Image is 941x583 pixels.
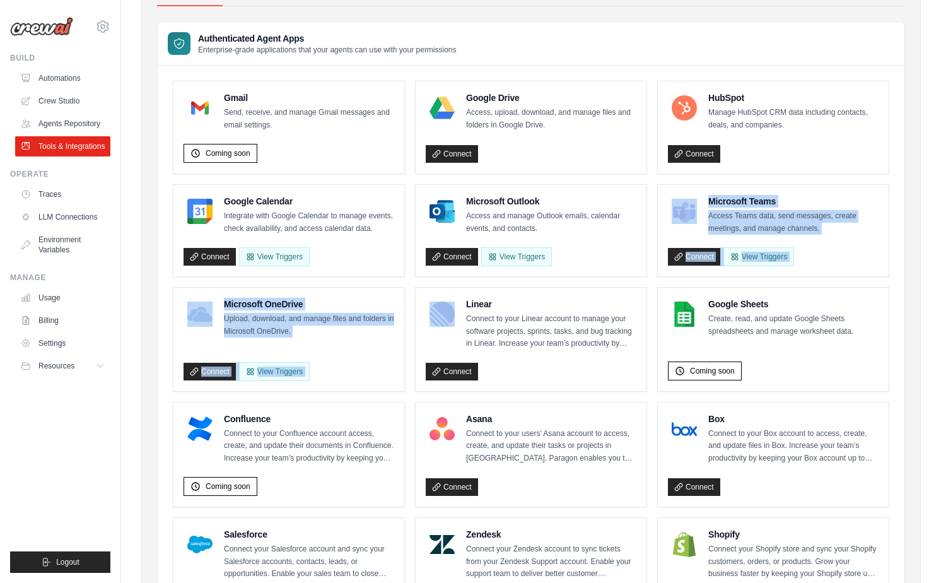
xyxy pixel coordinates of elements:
img: Google Drive Logo [430,95,455,121]
a: Connect [668,478,720,496]
h4: Zendesk [466,528,636,541]
h4: HubSpot [708,91,879,104]
p: Send, receive, and manage Gmail messages and email settings. [224,107,394,131]
p: Access, upload, download, and manage files and folders in Google Drive. [466,107,636,131]
img: HubSpot Logo [672,95,697,121]
a: Crew Studio [15,91,110,111]
a: Settings [15,333,110,353]
h4: Google Calendar [224,195,394,208]
img: Shopify Logo [672,532,697,557]
div: Build [10,53,110,63]
img: Google Calendar Logo [187,199,213,224]
h4: Box [708,413,879,425]
img: Linear Logo [430,302,455,327]
img: Microsoft Outlook Logo [430,199,455,224]
p: Access Teams data, send messages, create meetings, and manage channels. [708,210,879,235]
a: Agents Repository [15,114,110,134]
h4: Google Drive [466,91,636,104]
p: Connect to your users’ Asana account to access, create, and update their tasks or projects in [GE... [466,428,636,465]
a: Traces [15,184,110,204]
span: Coming soon [690,366,735,376]
p: Upload, download, and manage files and folders in Microsoft OneDrive. [224,313,394,338]
p: Connect your Salesforce account and sync your Salesforce accounts, contacts, leads, or opportunit... [224,543,394,580]
p: Connect to your Box account to access, create, and update files in Box. Increase your team’s prod... [708,428,879,465]
h4: Asana [466,413,636,425]
h4: Microsoft OneDrive [224,298,394,310]
img: Logo [10,17,73,36]
img: Microsoft Teams Logo [672,199,697,224]
p: Connect your Shopify store and sync your Shopify customers, orders, or products. Grow your busine... [708,543,879,580]
a: Connect [184,363,236,380]
a: Connect [426,363,478,380]
a: Billing [15,310,110,331]
p: Create, read, and update Google Sheets spreadsheets and manage worksheet data. [708,313,879,338]
p: Access and manage Outlook emails, calendar events, and contacts. [466,210,636,235]
span: Logout [56,557,79,567]
span: Coming soon [206,148,250,158]
a: Connect [426,248,478,266]
p: Manage HubSpot CRM data including contacts, deals, and companies. [708,107,879,131]
button: Logout [10,551,110,573]
img: Google Sheets Logo [672,302,697,327]
a: Environment Variables [15,230,110,260]
h4: Microsoft Outlook [466,195,636,208]
h4: Linear [466,298,636,310]
img: Microsoft OneDrive Logo [187,302,213,327]
h4: Shopify [708,528,879,541]
img: Gmail Logo [187,95,213,121]
a: Automations [15,68,110,88]
h4: Salesforce [224,528,394,541]
a: Connect [426,478,478,496]
h3: Authenticated Agent Apps [198,32,457,45]
div: Manage [10,273,110,283]
p: Connect to your Linear account to manage your software projects, sprints, tasks, and bug tracking... [466,313,636,350]
p: Integrate with Google Calendar to manage events, check availability, and access calendar data. [224,210,394,235]
a: Connect [426,145,478,163]
a: Connect [668,145,720,163]
a: LLM Connections [15,207,110,227]
h4: Confluence [224,413,394,425]
p: Connect to your Confluence account access, create, and update their documents in Confluence. Incr... [224,428,394,465]
img: Zendesk Logo [430,532,455,557]
img: Box Logo [672,416,697,442]
p: Enterprise-grade applications that your agents can use with your permissions [198,45,457,55]
img: Salesforce Logo [187,532,213,557]
a: Usage [15,288,110,308]
: View Triggers [239,362,310,381]
a: Connect [184,248,236,266]
a: Tools & Integrations [15,136,110,156]
img: Asana Logo [430,416,455,442]
button: View Triggers [239,247,310,266]
p: Connect your Zendesk account to sync tickets from your Zendesk Support account. Enable your suppo... [466,543,636,580]
h4: Google Sheets [708,298,879,310]
span: Coming soon [206,481,250,492]
button: Resources [15,356,110,376]
img: Confluence Logo [187,416,213,442]
span: Resources [38,361,74,371]
a: Connect [668,248,720,266]
div: Operate [10,169,110,179]
h4: Gmail [224,91,394,104]
: View Triggers [481,247,552,266]
h4: Microsoft Teams [708,195,879,208]
: View Triggers [723,247,794,266]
